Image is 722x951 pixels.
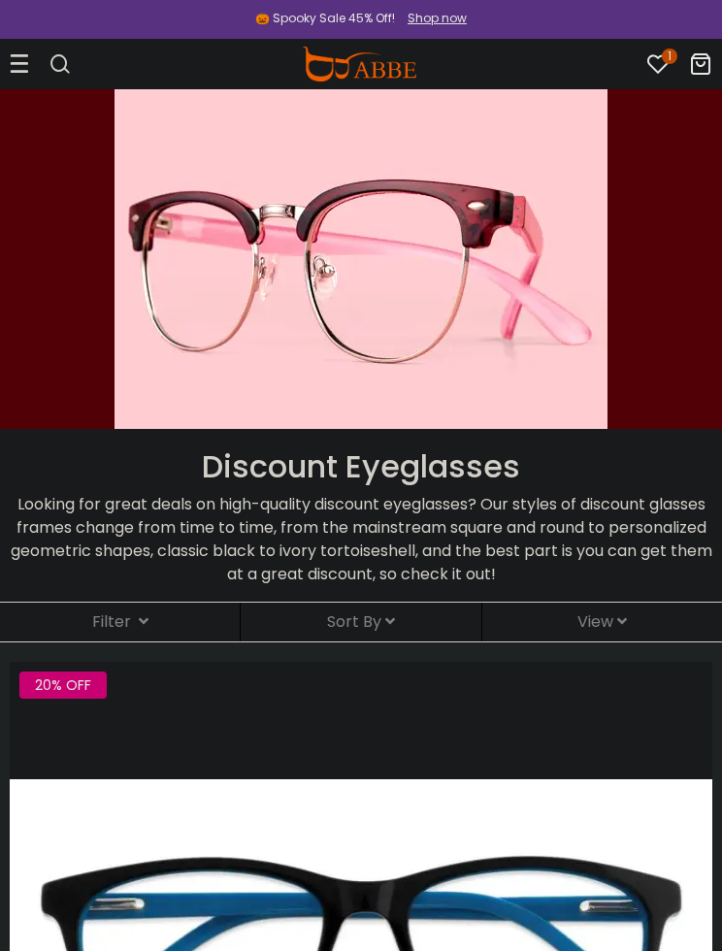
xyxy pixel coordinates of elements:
[115,89,607,429] img: discount eyeglasses
[408,10,467,27] div: Shop now
[398,10,467,26] a: Shop now
[662,49,677,64] i: 1
[327,610,395,633] span: Sort By
[10,493,712,586] p: Looking for great deals on high-quality discount eyeglasses? Our styles of discount glasses frame...
[255,10,395,27] div: 🎃 Spooky Sale 45% Off!
[302,47,416,82] img: abbeglasses.com
[646,56,670,79] a: 1
[577,610,627,633] span: View
[10,448,712,485] h2: Discount Eyeglasses
[19,672,107,699] span: 20% OFF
